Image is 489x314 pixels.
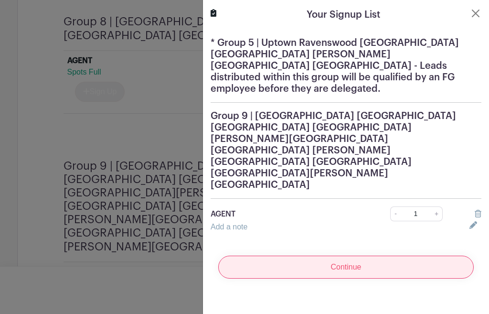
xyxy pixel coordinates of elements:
[211,208,364,220] p: AGENT
[470,8,481,19] button: Close
[211,37,481,95] h5: * Group 5 | Uptown Ravenswood [GEOGRAPHIC_DATA] [GEOGRAPHIC_DATA] [PERSON_NAME][GEOGRAPHIC_DATA] ...
[218,256,474,279] input: Continue
[431,206,443,221] a: +
[390,206,401,221] a: -
[211,110,481,191] h5: Group 9 | [GEOGRAPHIC_DATA] [GEOGRAPHIC_DATA] [GEOGRAPHIC_DATA] [GEOGRAPHIC_DATA][PERSON_NAME][GE...
[307,8,380,22] h5: Your Signup List
[211,223,247,231] a: Add a note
